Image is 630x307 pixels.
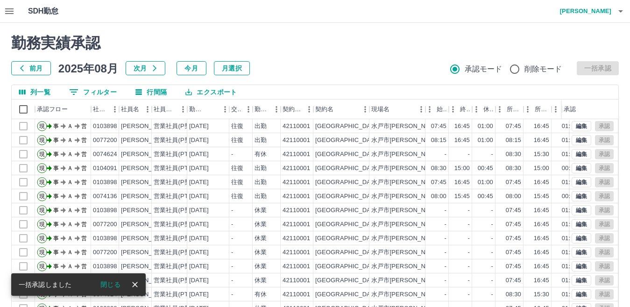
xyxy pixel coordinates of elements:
text: 営 [81,207,87,214]
text: Ａ [67,123,73,129]
button: 編集 [572,261,591,271]
div: 営業社員(P契約) [154,178,199,187]
div: 営業社員(P契約) [154,220,199,229]
div: - [468,206,470,215]
div: 42110001 [283,192,310,201]
div: 42110001 [283,136,310,145]
div: [GEOGRAPHIC_DATA] [315,248,380,257]
text: Ａ [67,207,73,214]
text: 現 [39,179,45,186]
div: 00:45 [562,192,577,201]
div: 08:30 [506,150,521,159]
div: [DATE] [189,192,209,201]
div: 16:45 [534,136,549,145]
div: 水戸市[PERSON_NAME]給食調理等業務委託 [371,164,496,173]
div: [DATE] [189,276,209,285]
h2: 勤務実績承認 [11,34,619,52]
div: [PERSON_NAME] [121,220,172,229]
div: 42110001 [283,262,310,271]
div: - [231,234,233,243]
div: 始業 [425,100,449,119]
button: 次月 [126,61,165,75]
div: - [468,262,470,271]
div: 往復 [231,164,243,173]
div: 契約コード [283,100,302,119]
div: - [231,150,233,159]
text: 事 [53,123,59,129]
div: [PERSON_NAME] [121,290,172,299]
div: 水戸市[PERSON_NAME]給食調理等業務委託 [371,234,496,243]
div: 水戸市[PERSON_NAME]給食調理等業務委託 [371,276,496,285]
div: 07:45 [506,220,521,229]
div: 01:00 [562,122,577,131]
button: 編集 [572,121,591,131]
div: 往復 [231,122,243,131]
div: [GEOGRAPHIC_DATA] [315,262,380,271]
div: 休業 [255,276,267,285]
div: - [445,150,446,159]
button: 閉じる [93,278,128,292]
div: 出勤 [255,164,267,173]
div: 16:45 [534,276,549,285]
div: [GEOGRAPHIC_DATA] [315,136,380,145]
div: - [468,234,470,243]
div: 社員名 [119,100,152,119]
div: 15:45 [534,192,549,201]
text: Ａ [67,165,73,171]
div: - [468,150,470,159]
div: 42110001 [283,220,310,229]
div: [DATE] [189,164,209,173]
div: - [445,276,446,285]
div: 契約名 [313,100,369,119]
div: 07:45 [506,276,521,285]
div: 休業 [255,248,267,257]
div: [PERSON_NAME] [121,192,172,201]
text: 事 [53,137,59,143]
div: 営業社員(PT契約) [154,164,203,173]
div: [DATE] [189,234,209,243]
div: 有休 [255,150,267,159]
div: 営業社員(P契約) [154,136,199,145]
div: [PERSON_NAME] [121,122,172,131]
text: 事 [53,207,59,214]
text: Ａ [67,249,73,256]
text: 事 [53,165,59,171]
div: 0103898 [93,178,117,187]
text: 現 [39,207,45,214]
div: 07:45 [506,234,521,243]
div: 42110001 [283,164,310,173]
div: 16:45 [454,178,470,187]
text: 現 [39,221,45,228]
div: 0103898 [93,122,117,131]
div: [GEOGRAPHIC_DATA] [315,122,380,131]
button: 編集 [572,247,591,257]
text: Ａ [67,137,73,143]
div: 出勤 [255,136,267,145]
div: - [445,248,446,257]
div: 所定終業 [535,100,550,119]
button: メニュー [108,102,122,116]
div: [GEOGRAPHIC_DATA] [315,234,380,243]
div: [DATE] [189,290,209,299]
text: 営 [81,179,87,186]
div: 16:45 [454,122,470,131]
div: [PERSON_NAME] [121,262,172,271]
div: 営業社員(PT契約) [154,192,203,201]
div: 0103898 [93,234,117,243]
div: [GEOGRAPHIC_DATA] [315,290,380,299]
button: メニュー [241,102,255,116]
div: 00:45 [562,164,577,173]
div: 0077200 [93,136,117,145]
text: 事 [53,179,59,186]
div: 始業 [437,100,447,119]
button: 編集 [572,135,591,145]
button: 列選択 [12,85,58,99]
div: - [445,262,446,271]
div: 承認 [564,100,576,119]
text: 現 [39,137,45,143]
button: 月選択 [214,61,250,75]
div: 42110001 [283,206,310,215]
div: 16:45 [534,220,549,229]
button: ソート [205,103,218,116]
div: 08:15 [431,136,446,145]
